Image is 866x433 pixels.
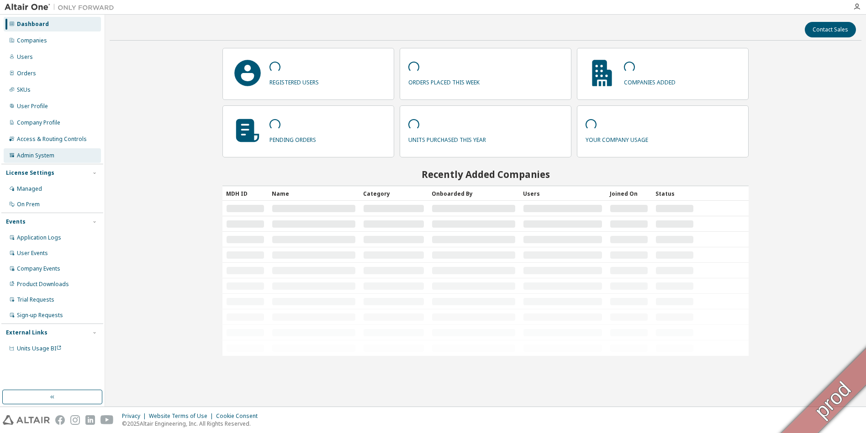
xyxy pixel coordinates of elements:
[70,415,80,425] img: instagram.svg
[17,265,60,272] div: Company Events
[610,186,648,201] div: Joined On
[272,186,356,201] div: Name
[17,344,62,352] span: Units Usage BI
[17,21,49,28] div: Dashboard
[432,186,516,201] div: Onboarded By
[17,70,36,77] div: Orders
[122,420,263,428] p: © 2025 Altair Engineering, Inc. All Rights Reserved.
[17,185,42,193] div: Managed
[17,136,87,143] div: Access & Routing Controls
[17,103,48,110] div: User Profile
[6,329,48,336] div: External Links
[17,250,48,257] div: User Events
[655,186,694,201] div: Status
[408,76,480,86] p: orders placed this week
[5,3,119,12] img: Altair One
[17,119,60,126] div: Company Profile
[3,415,50,425] img: altair_logo.svg
[805,22,856,37] button: Contact Sales
[17,281,69,288] div: Product Downloads
[17,152,54,159] div: Admin System
[122,412,149,420] div: Privacy
[269,133,316,144] p: pending orders
[17,201,40,208] div: On Prem
[55,415,65,425] img: facebook.svg
[149,412,216,420] div: Website Terms of Use
[6,218,26,225] div: Events
[17,37,47,44] div: Companies
[222,168,749,180] h2: Recently Added Companies
[226,186,264,201] div: MDH ID
[586,133,648,144] p: your company usage
[17,86,31,94] div: SKUs
[269,76,319,86] p: registered users
[17,296,54,303] div: Trial Requests
[523,186,602,201] div: Users
[216,412,263,420] div: Cookie Consent
[408,133,486,144] p: units purchased this year
[17,234,61,241] div: Application Logs
[363,186,424,201] div: Category
[6,169,54,177] div: License Settings
[17,53,33,61] div: Users
[624,76,676,86] p: companies added
[85,415,95,425] img: linkedin.svg
[100,415,114,425] img: youtube.svg
[17,312,63,319] div: Sign-up Requests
